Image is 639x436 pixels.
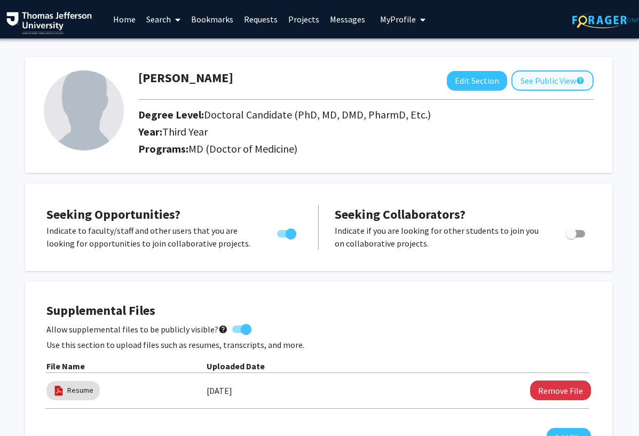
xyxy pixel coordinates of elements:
[335,224,546,250] p: Indicate if you are looking for other students to join you on collaborative projects.
[447,71,507,91] button: Edit Section
[218,323,228,336] mat-icon: help
[283,1,325,38] a: Projects
[273,224,302,240] div: Toggle
[46,323,228,336] span: Allow supplemental files to be publicly visible?
[207,361,265,371] b: Uploaded Date
[576,74,585,87] mat-icon: help
[572,12,639,28] img: ForagerOne Logo
[6,12,92,34] img: Thomas Jefferson University Logo
[67,385,93,396] a: Resume
[239,1,283,38] a: Requests
[46,206,180,223] span: Seeking Opportunities?
[380,14,416,25] span: My Profile
[46,361,85,371] b: File Name
[53,385,65,397] img: pdf_icon.png
[44,70,124,150] img: Profile Picture
[141,1,186,38] a: Search
[207,382,232,400] label: [DATE]
[108,1,141,38] a: Home
[562,224,591,240] div: Toggle
[186,1,239,38] a: Bookmarks
[8,388,45,428] iframe: Chat
[511,70,594,91] button: See Public View
[138,70,233,86] h1: [PERSON_NAME]
[138,108,516,121] h2: Degree Level:
[335,206,466,223] span: Seeking Collaborators?
[46,338,591,351] p: Use this section to upload files such as resumes, transcripts, and more.
[188,142,297,155] span: MD (Doctor of Medicine)
[46,303,591,319] h4: Supplemental Files
[530,380,591,400] button: Remove Resume File
[138,142,594,155] h2: Programs:
[162,125,208,138] span: Third Year
[46,224,257,250] p: Indicate to faculty/staff and other users that you are looking for opportunities to join collabor...
[204,108,431,121] span: Doctoral Candidate (PhD, MD, DMD, PharmD, Etc.)
[138,125,516,138] h2: Year:
[325,1,370,38] a: Messages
